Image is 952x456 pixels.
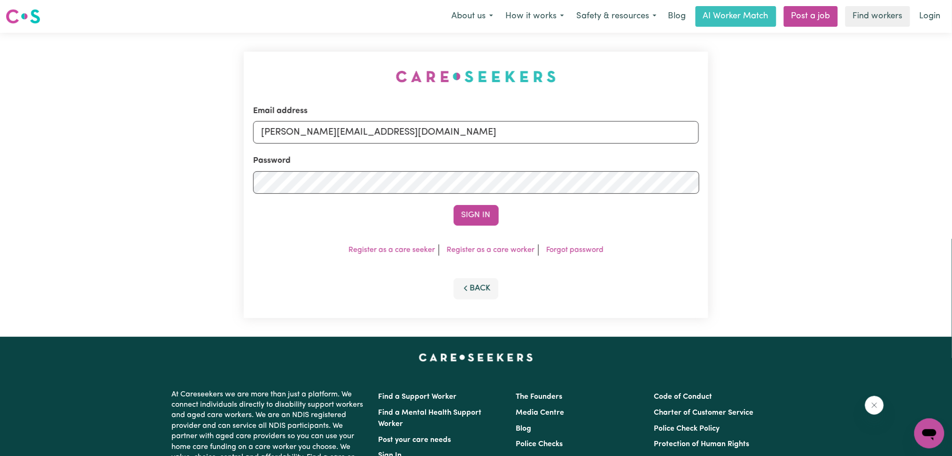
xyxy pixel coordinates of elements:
[445,7,499,26] button: About us
[6,7,57,14] span: Need any help?
[914,6,946,27] a: Login
[663,6,692,27] a: Blog
[379,436,451,444] a: Post your care needs
[447,246,534,254] a: Register as a care worker
[845,6,910,27] a: Find workers
[516,441,563,448] a: Police Checks
[454,205,499,226] button: Sign In
[516,425,532,433] a: Blog
[253,155,291,167] label: Password
[379,409,482,428] a: Find a Mental Health Support Worker
[516,393,563,401] a: The Founders
[546,246,604,254] a: Forgot password
[570,7,663,26] button: Safety & resources
[654,393,712,401] a: Code of Conduct
[499,7,570,26] button: How it works
[654,409,753,417] a: Charter of Customer Service
[419,354,533,361] a: Careseekers home page
[865,396,884,415] iframe: Close message
[654,425,720,433] a: Police Check Policy
[516,409,565,417] a: Media Centre
[6,8,40,25] img: Careseekers logo
[454,278,499,299] button: Back
[253,121,699,144] input: Email address
[379,393,457,401] a: Find a Support Worker
[348,246,435,254] a: Register as a care seeker
[784,6,838,27] a: Post a job
[914,418,944,448] iframe: Button to launch messaging window
[696,6,776,27] a: AI Worker Match
[6,6,40,27] a: Careseekers logo
[253,105,308,117] label: Email address
[654,441,749,448] a: Protection of Human Rights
